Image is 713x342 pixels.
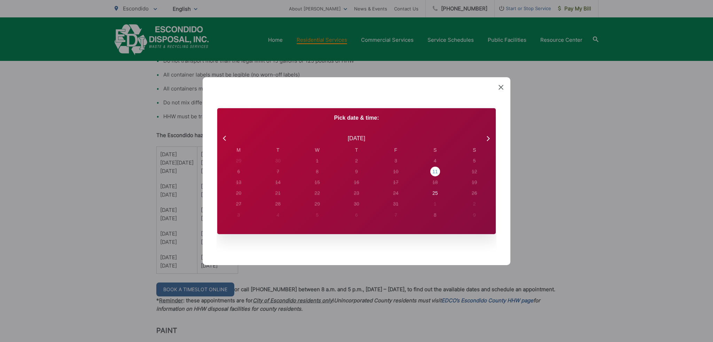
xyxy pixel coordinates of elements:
div: 4 [434,157,437,165]
div: 22 [314,190,320,197]
div: 21 [275,190,281,197]
div: 26 [472,190,477,197]
div: 8 [316,168,319,175]
div: T [337,146,376,153]
div: 23 [354,190,359,197]
div: 7 [276,168,279,175]
div: 13 [236,179,242,186]
div: 1 [316,157,319,165]
div: T [258,146,298,153]
div: 29 [236,157,242,165]
div: S [455,146,494,153]
div: 6 [355,211,358,218]
div: [DATE] [348,134,365,142]
div: 14 [275,179,281,186]
div: 2 [355,157,358,165]
div: 20 [236,190,242,197]
div: 15 [314,179,320,186]
div: W [298,146,337,153]
div: 10 [393,168,399,175]
div: 31 [393,200,399,208]
div: F [376,146,415,153]
div: 3 [394,157,397,165]
div: 27 [236,200,242,208]
p: Pick date & time: [217,113,496,122]
div: 30 [354,200,359,208]
div: 19 [472,179,477,186]
div: 3 [237,211,240,218]
div: S [415,146,455,153]
div: 29 [314,200,320,208]
div: 9 [355,168,358,175]
div: 17 [393,179,399,186]
div: 16 [354,179,359,186]
div: 4 [276,211,279,218]
div: 5 [316,211,319,218]
div: 28 [275,200,281,208]
div: 2 [473,200,476,208]
div: 7 [394,211,397,218]
div: 9 [473,211,476,218]
div: 11 [432,168,438,175]
div: 30 [275,157,281,165]
div: M [219,146,258,153]
div: 8 [434,211,437,218]
div: 5 [473,157,476,165]
div: 1 [434,200,437,208]
div: 25 [432,190,438,197]
div: 12 [472,168,477,175]
div: 6 [237,168,240,175]
div: 18 [432,179,438,186]
div: 24 [393,190,399,197]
